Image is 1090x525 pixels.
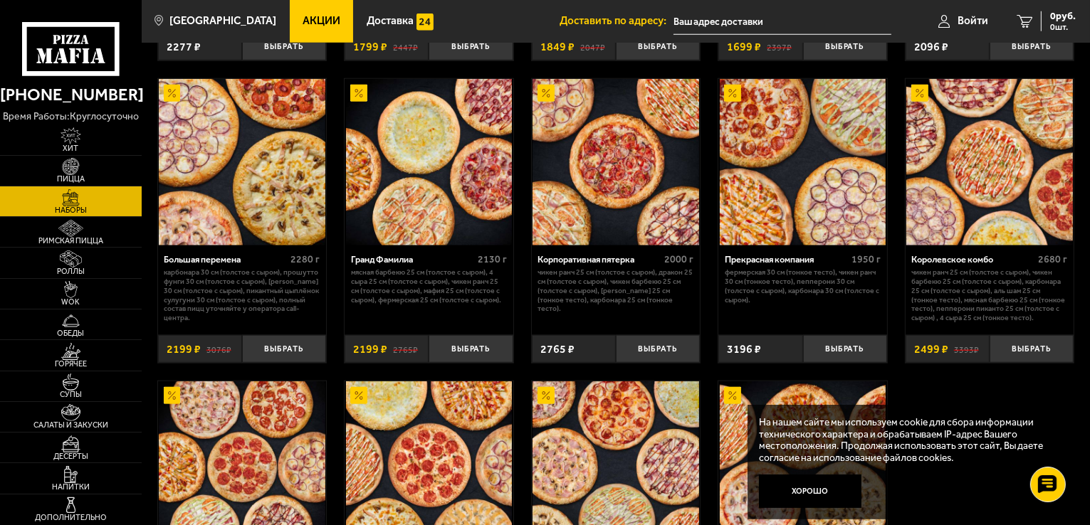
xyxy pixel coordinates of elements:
button: Выбрать [803,335,887,363]
s: 2397 ₽ [767,41,792,53]
p: Мясная Барбекю 25 см (толстое с сыром), 4 сыра 25 см (толстое с сыром), Чикен Ранч 25 см (толстое... [351,268,507,304]
img: Королевское комбо [906,79,1073,245]
img: Гранд Фамилиа [346,79,513,245]
img: 15daf4d41897b9f0e9f617042186c801.svg [416,14,434,31]
span: Доставить по адресу: [560,16,674,26]
button: Выбрать [616,33,700,60]
div: Прекрасная компания [725,254,848,265]
span: 1950 г [851,253,881,265]
span: 2277 ₽ [167,41,201,53]
div: Королевское комбо [911,254,1034,265]
s: 3393 ₽ [954,344,979,355]
span: 0 шт. [1050,23,1076,31]
button: Выбрать [242,335,326,363]
span: Доставка [367,16,414,26]
p: Чикен Ранч 25 см (толстое с сыром), Дракон 25 см (толстое с сыром), Чикен Барбекю 25 см (толстое ... [538,268,693,314]
div: Гранд Фамилиа [351,254,474,265]
s: 2047 ₽ [580,41,605,53]
a: АкционныйКорпоративная пятерка [532,79,701,245]
button: Выбрать [990,33,1074,60]
span: Акции [303,16,340,26]
span: 2765 ₽ [540,344,575,355]
a: АкционныйБольшая перемена [158,79,327,245]
span: 2499 ₽ [914,344,948,355]
button: Выбрать [990,335,1074,363]
button: Выбрать [803,33,887,60]
a: АкционныйГранд Фамилиа [345,79,513,245]
div: Большая перемена [164,254,287,265]
button: Выбрать [429,335,513,363]
img: Прекрасная компания [720,79,886,245]
div: Корпоративная пятерка [538,254,661,265]
img: Акционный [350,85,367,102]
img: Корпоративная пятерка [533,79,699,245]
button: Выбрать [242,33,326,60]
s: 3076 ₽ [206,344,231,355]
span: 1699 ₽ [727,41,761,53]
span: 3196 ₽ [727,344,761,355]
img: Акционный [911,85,928,102]
span: 2280 г [290,253,320,265]
span: 2199 ₽ [353,344,387,355]
img: Акционный [164,85,181,102]
span: 2130 г [478,253,507,265]
span: 2096 ₽ [914,41,948,53]
span: 1849 ₽ [540,41,575,53]
img: Акционный [724,85,741,102]
button: Хорошо [759,474,861,509]
a: АкционныйПрекрасная компания [718,79,887,245]
img: Акционный [350,387,367,404]
p: Карбонара 30 см (толстое с сыром), Прошутто Фунги 30 см (толстое с сыром), [PERSON_NAME] 30 см (т... [164,268,320,323]
s: 2447 ₽ [393,41,418,53]
span: [GEOGRAPHIC_DATA] [169,16,276,26]
img: Акционный [538,85,555,102]
img: Акционный [538,387,555,404]
s: 2765 ₽ [393,344,418,355]
span: Войти [958,16,988,26]
a: АкционныйКоролевское комбо [906,79,1074,245]
img: Большая перемена [159,79,325,245]
p: На нашем сайте мы используем cookie для сбора информации технического характера и обрабатываем IP... [759,416,1054,463]
span: 2000 г [665,253,694,265]
img: Акционный [164,387,181,404]
p: Чикен Ранч 25 см (толстое с сыром), Чикен Барбекю 25 см (толстое с сыром), Карбонара 25 см (толст... [911,268,1067,323]
span: 2680 г [1039,253,1068,265]
img: Акционный [724,387,741,404]
span: 1799 ₽ [353,41,387,53]
span: 2199 ₽ [167,344,201,355]
input: Ваш адрес доставки [674,9,891,35]
p: Фермерская 30 см (тонкое тесто), Чикен Ранч 30 см (тонкое тесто), Пепперони 30 см (толстое с сыро... [725,268,881,304]
span: 0 руб. [1050,11,1076,21]
button: Выбрать [429,33,513,60]
button: Выбрать [616,335,700,363]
